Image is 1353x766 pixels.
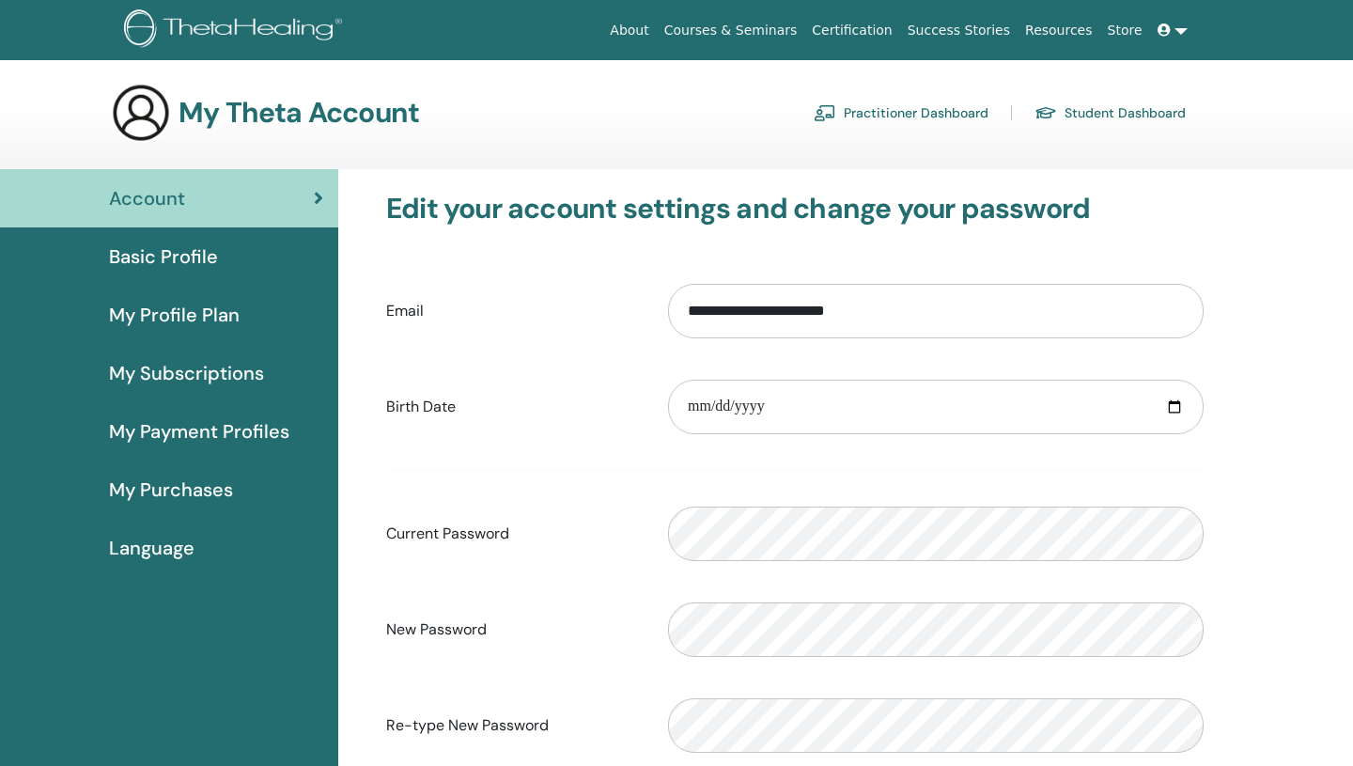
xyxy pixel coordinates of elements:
[1034,98,1186,128] a: Student Dashboard
[372,708,654,743] label: Re-type New Password
[814,104,836,121] img: chalkboard-teacher.svg
[109,534,194,562] span: Language
[372,389,654,425] label: Birth Date
[109,417,289,446] span: My Payment Profiles
[657,13,805,48] a: Courses & Seminars
[109,184,185,212] span: Account
[124,9,349,52] img: logo.png
[372,293,654,329] label: Email
[179,96,419,130] h3: My Theta Account
[109,301,240,329] span: My Profile Plan
[109,242,218,271] span: Basic Profile
[109,359,264,387] span: My Subscriptions
[602,13,656,48] a: About
[804,13,899,48] a: Certification
[372,612,654,648] label: New Password
[1100,13,1150,48] a: Store
[109,476,233,504] span: My Purchases
[900,13,1018,48] a: Success Stories
[1034,105,1057,121] img: graduation-cap.svg
[814,98,988,128] a: Practitioner Dashboard
[386,192,1204,226] h3: Edit your account settings and change your password
[111,83,171,143] img: generic-user-icon.jpg
[372,516,654,552] label: Current Password
[1018,13,1100,48] a: Resources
